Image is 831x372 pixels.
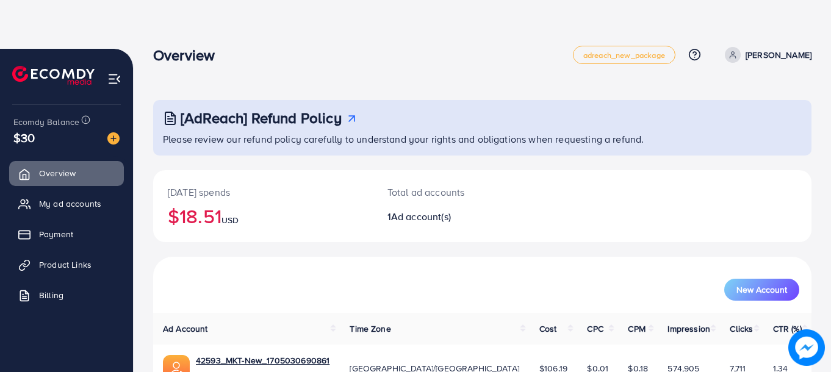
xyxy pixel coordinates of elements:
[163,323,208,335] span: Ad Account
[196,354,329,367] a: 42593_MKT-New_1705030690861
[720,47,811,63] a: [PERSON_NAME]
[387,211,523,223] h2: 1
[583,51,665,59] span: adreach_new_package
[9,191,124,216] a: My ad accounts
[39,198,101,210] span: My ad accounts
[13,116,79,128] span: Ecomdy Balance
[9,161,124,185] a: Overview
[387,185,523,199] p: Total ad accounts
[9,252,124,277] a: Product Links
[773,323,802,335] span: CTR (%)
[39,259,92,271] span: Product Links
[9,222,124,246] a: Payment
[539,323,557,335] span: Cost
[730,323,753,335] span: Clicks
[13,129,35,146] span: $30
[168,185,358,199] p: [DATE] spends
[573,46,675,64] a: adreach_new_package
[667,323,710,335] span: Impression
[107,72,121,86] img: menu
[39,228,73,240] span: Payment
[163,132,804,146] p: Please review our refund policy carefully to understand your rights and obligations when requesti...
[350,323,390,335] span: Time Zone
[153,46,225,64] h3: Overview
[168,204,358,227] h2: $18.51
[788,329,825,366] img: image
[736,285,787,294] span: New Account
[107,132,120,145] img: image
[628,323,645,335] span: CPM
[181,109,342,127] h3: [AdReach] Refund Policy
[724,279,799,301] button: New Account
[391,210,451,223] span: Ad account(s)
[12,66,95,85] img: logo
[587,323,603,335] span: CPC
[9,283,124,307] a: Billing
[221,214,239,226] span: USD
[39,167,76,179] span: Overview
[746,48,811,62] p: [PERSON_NAME]
[39,289,63,301] span: Billing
